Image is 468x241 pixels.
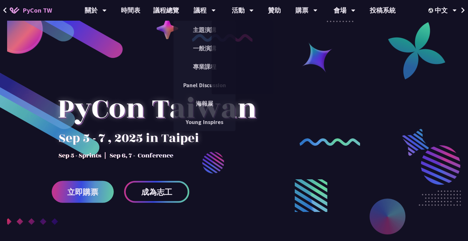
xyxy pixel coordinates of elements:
img: Locale Icon [429,8,435,13]
a: Panel Discussion [174,78,236,93]
a: 海報展 [174,96,236,111]
span: PyCon TW [23,5,52,15]
a: 一般演講 [174,41,236,56]
a: 專業課程 [174,59,236,74]
a: 主題演講 [174,22,236,37]
span: 立即購票 [67,188,98,196]
span: 成為志工 [141,188,172,196]
img: curly-2.e802c9f.png [300,138,360,146]
a: 成為志工 [124,181,189,203]
a: PyCon TW [3,2,58,18]
a: Young Inspires [174,114,236,130]
a: 立即購票 [52,181,114,203]
img: Home icon of PyCon TW 2025 [10,7,19,14]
